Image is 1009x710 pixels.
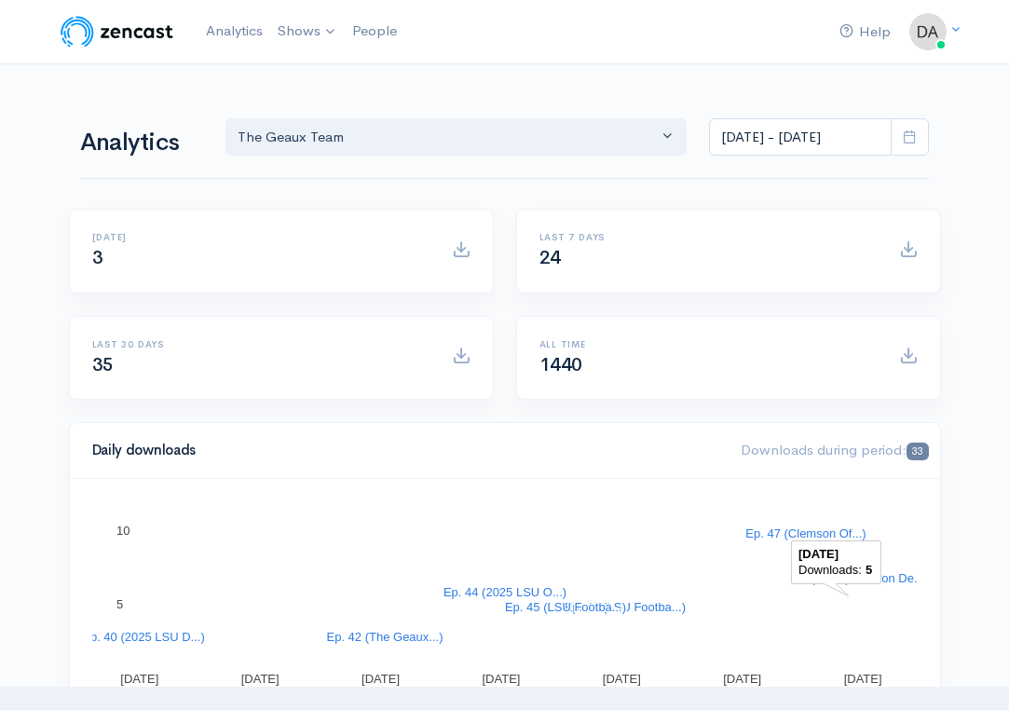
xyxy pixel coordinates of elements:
a: People [345,11,404,51]
text: Ep. [195,567,213,580]
iframe: gist-messenger-bubble-iframe [946,647,990,691]
text: 10 [116,524,130,538]
text: Ep. 46 (LSU Footba...) [564,600,685,614]
a: Help [832,12,898,52]
img: ZenCast Logo [58,13,176,50]
text: [DATE] [482,672,520,686]
span: Downloads during period: [741,441,928,458]
span: 33 [907,443,928,460]
h4: Daily downloads [92,443,719,458]
text: 5 [116,597,123,611]
span: 1440 [539,353,582,376]
text: Ep. 44 (2025 LSU O...) [443,585,566,599]
span: 24 [539,246,561,269]
span: 35 [92,353,114,376]
text: [DATE] [361,672,400,686]
text: [DATE] [798,547,839,561]
a: Shows [270,11,345,52]
text: Q...) [192,637,215,651]
h1: Analytics [80,130,203,157]
h6: [DATE] [92,232,430,242]
text: Ep. 40 (2025 LSU D...) [82,630,205,644]
text: Ep. 47 (Clemson Of...) [745,526,866,540]
div: The Geaux Team [238,127,659,148]
img: ... [909,13,947,50]
text: [DATE] [240,672,279,686]
text: 5 [866,563,872,577]
text: [DATE] [723,672,761,686]
text: [DATE] [843,672,881,686]
text: Ep. 45 (LSU Footba...) [504,600,625,614]
h6: All time [539,339,877,349]
text: [DATE] [120,672,158,686]
text: Downloads: [798,563,862,577]
input: analytics date range selector [709,118,892,157]
button: The Geaux Team [225,118,688,157]
text: [DATE] [602,672,640,686]
text: Ep. 42 (The Geaux...) [326,630,443,644]
h6: Last 7 days [539,232,877,242]
svg: A chart. [92,501,918,688]
h6: Last 30 days [92,339,430,349]
text: Ep. 48 (Clemson De...) [804,571,927,585]
span: 3 [92,246,103,269]
a: Analytics [198,11,270,51]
